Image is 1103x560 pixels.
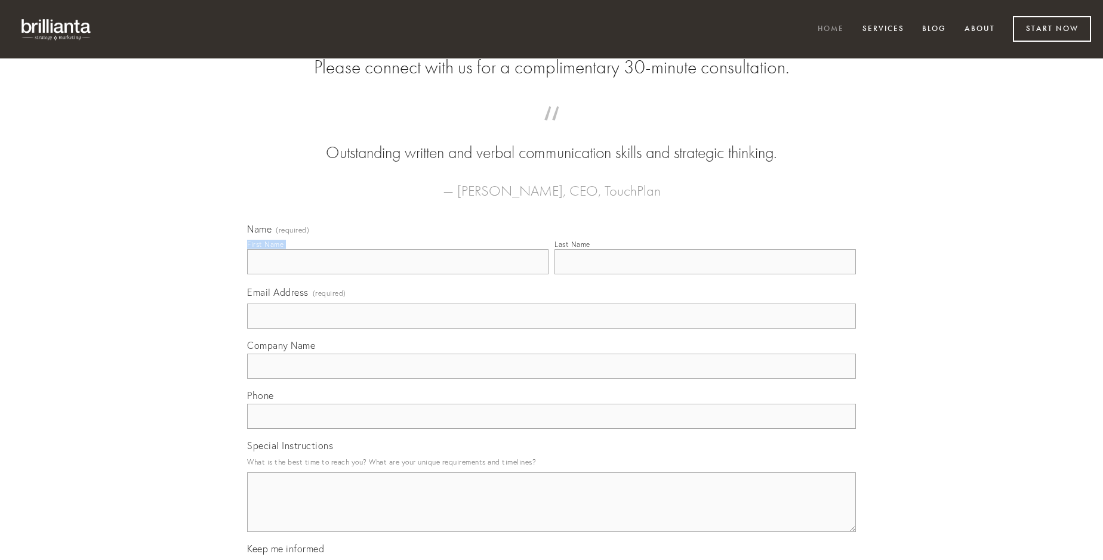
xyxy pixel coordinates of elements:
[276,227,309,234] span: (required)
[247,286,309,298] span: Email Address
[247,543,324,555] span: Keep me informed
[247,454,856,470] p: What is the best time to reach you? What are your unique requirements and timelines?
[266,165,837,203] figcaption: — [PERSON_NAME], CEO, TouchPlan
[266,118,837,165] blockquote: Outstanding written and verbal communication skills and strategic thinking.
[247,440,333,451] span: Special Instructions
[1013,16,1091,42] a: Start Now
[247,240,284,249] div: First Name
[247,223,272,235] span: Name
[247,339,315,351] span: Company Name
[247,56,856,79] h2: Please connect with us for a complimentary 30-minute consultation.
[313,285,346,301] span: (required)
[914,20,954,39] a: Blog
[247,389,274,401] span: Phone
[266,118,837,141] span: “
[554,240,590,249] div: Last Name
[957,20,1003,39] a: About
[12,12,101,47] img: brillianta - research, strategy, marketing
[855,20,912,39] a: Services
[810,20,852,39] a: Home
